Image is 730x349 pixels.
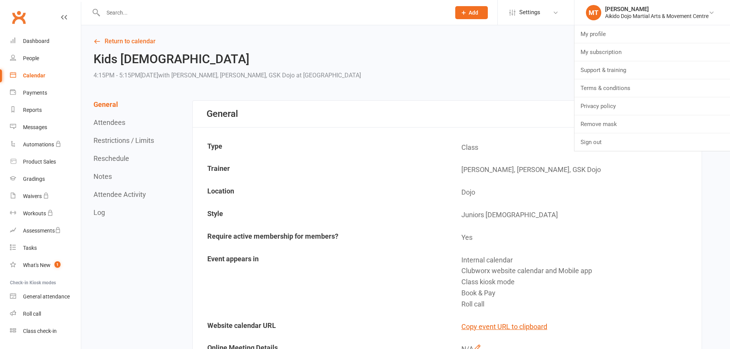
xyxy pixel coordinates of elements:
a: Class kiosk mode [10,323,81,340]
div: General [207,108,238,119]
div: Class kiosk mode [461,277,696,288]
div: Aikido Dojo Martial Arts & Movement Centre [605,13,709,20]
span: Settings [519,4,540,21]
td: Location [194,182,447,203]
a: Terms & conditions [574,79,730,97]
a: Payments [10,84,81,102]
span: at [GEOGRAPHIC_DATA] [296,72,361,79]
div: Product Sales [23,159,56,165]
button: Attendee Activity [94,190,146,198]
td: Require active membership for members? [194,227,447,249]
div: General attendance [23,293,70,300]
a: Tasks [10,239,81,257]
div: Waivers [23,193,42,199]
button: Attendees [94,118,125,126]
a: My subscription [574,43,730,61]
button: Restrictions / Limits [94,136,154,144]
a: Roll call [10,305,81,323]
a: Automations [10,136,81,153]
a: Messages [10,119,81,136]
a: What's New1 [10,257,81,274]
a: Gradings [10,170,81,188]
button: Notes [94,172,112,180]
a: Dashboard [10,33,81,50]
div: Workouts [23,210,46,216]
td: Event appears in [194,249,447,315]
span: Add [469,10,478,16]
a: Waivers [10,188,81,205]
a: Reports [10,102,81,119]
a: General attendance kiosk mode [10,288,81,305]
div: 4:15PM - 5:15PM[DATE] [94,70,361,81]
div: Class check-in [23,328,57,334]
div: What's New [23,262,51,268]
span: with [PERSON_NAME], [PERSON_NAME], GSK Dojo [158,72,295,79]
div: Roll call [23,311,41,317]
a: My profile [574,25,730,43]
div: Tasks [23,245,37,251]
td: Trainer [194,159,447,181]
div: Internal calendar [461,255,696,266]
div: [PERSON_NAME] [605,6,709,13]
div: Roll call [461,299,696,310]
button: Reschedule [94,154,129,162]
td: Class [448,137,701,159]
input: Search... [101,7,445,18]
button: Copy event URL to clipboard [461,321,547,333]
div: Calendar [23,72,45,79]
a: Support & training [574,61,730,79]
td: Type [194,137,447,159]
div: Automations [23,141,54,147]
div: MT [586,5,601,20]
div: Gradings [23,176,45,182]
div: Dashboard [23,38,49,44]
td: [PERSON_NAME], [PERSON_NAME], GSK Dojo [448,159,701,181]
span: 1 [54,261,61,268]
td: Website calendar URL [194,316,447,338]
div: People [23,55,39,61]
a: Assessments [10,222,81,239]
a: Workouts [10,205,81,222]
a: Product Sales [10,153,81,170]
div: Reports [23,107,42,113]
button: General [94,100,118,108]
a: Calendar [10,67,81,84]
td: Dojo [448,182,701,203]
div: Messages [23,124,47,130]
a: Sign out [574,133,730,151]
a: People [10,50,81,67]
div: Book & Pay [461,288,696,299]
div: Payments [23,90,47,96]
a: Remove mask [574,115,730,133]
a: Return to calendar [94,36,702,47]
a: Clubworx [9,8,28,27]
div: Clubworx website calendar and Mobile app [461,265,696,277]
h2: Kids [DEMOGRAPHIC_DATA] [94,52,361,66]
a: Privacy policy [574,97,730,115]
button: Add [455,6,488,19]
td: Style [194,204,447,226]
div: Assessments [23,228,61,234]
td: Yes [448,227,701,249]
button: Log [94,208,105,216]
td: Juniors [DEMOGRAPHIC_DATA] [448,204,701,226]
